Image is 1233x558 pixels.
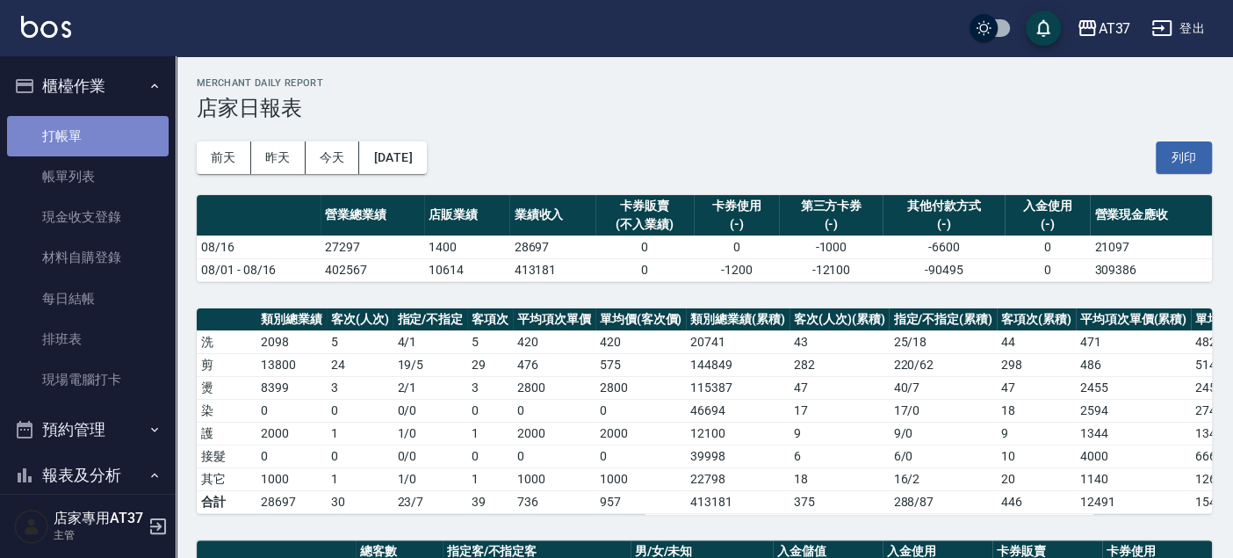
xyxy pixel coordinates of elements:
[1026,11,1061,46] button: save
[887,215,1000,234] div: (-)
[1076,308,1192,331] th: 平均項次單價(累積)
[197,353,256,376] td: 剪
[509,195,595,236] th: 業績收入
[997,467,1076,490] td: 20
[256,467,327,490] td: 1000
[54,510,143,527] h5: 店家專用AT37
[595,376,687,399] td: 2800
[467,399,513,422] td: 0
[694,236,779,258] td: 0
[694,258,779,281] td: -1200
[7,63,169,109] button: 櫃檯作業
[513,467,595,490] td: 1000
[197,445,256,467] td: 接髮
[889,422,997,445] td: 9 / 0
[7,359,169,400] a: 現場電腦打卡
[197,490,256,513] td: 合計
[256,422,327,445] td: 2000
[467,308,513,331] th: 客項次
[7,453,169,498] button: 報表及分析
[424,258,509,281] td: 10614
[513,308,595,331] th: 平均項次單價
[889,353,997,376] td: 220 / 62
[887,197,1000,215] div: 其他付款方式
[393,490,467,513] td: 23/7
[686,445,790,467] td: 39998
[1090,195,1212,236] th: 營業現金應收
[321,258,424,281] td: 402567
[327,399,393,422] td: 0
[513,353,595,376] td: 476
[509,258,595,281] td: 413181
[321,236,424,258] td: 27297
[595,467,687,490] td: 1000
[889,467,997,490] td: 16 / 2
[779,258,883,281] td: -12100
[595,330,687,353] td: 420
[997,445,1076,467] td: 10
[783,197,878,215] div: 第三方卡券
[595,308,687,331] th: 單均價(客次價)
[1090,258,1212,281] td: 309386
[327,330,393,353] td: 5
[7,156,169,197] a: 帳單列表
[513,422,595,445] td: 2000
[197,330,256,353] td: 洗
[256,376,327,399] td: 8399
[256,308,327,331] th: 類別總業績
[595,258,694,281] td: 0
[790,330,890,353] td: 43
[393,353,467,376] td: 19 / 5
[1076,422,1192,445] td: 1344
[1076,376,1192,399] td: 2455
[197,258,321,281] td: 08/01 - 08/16
[256,445,327,467] td: 0
[889,308,997,331] th: 指定/不指定(累積)
[197,195,1212,282] table: a dense table
[997,376,1076,399] td: 47
[1070,11,1137,47] button: AT37
[1009,215,1085,234] div: (-)
[600,197,689,215] div: 卡券販賣
[327,376,393,399] td: 3
[883,258,1005,281] td: -90495
[467,353,513,376] td: 29
[997,422,1076,445] td: 9
[393,330,467,353] td: 4 / 1
[393,399,467,422] td: 0 / 0
[197,236,321,258] td: 08/16
[467,467,513,490] td: 1
[327,422,393,445] td: 1
[997,353,1076,376] td: 298
[21,16,71,38] img: Logo
[513,445,595,467] td: 0
[256,399,327,422] td: 0
[686,353,790,376] td: 144849
[393,467,467,490] td: 1 / 0
[509,236,595,258] td: 28697
[197,77,1212,89] h2: Merchant Daily Report
[595,353,687,376] td: 575
[467,422,513,445] td: 1
[467,376,513,399] td: 3
[686,467,790,490] td: 22798
[790,445,890,467] td: 6
[7,407,169,453] button: 預約管理
[393,445,467,467] td: 0 / 0
[686,308,790,331] th: 類別總業績(累積)
[686,422,790,445] td: 12100
[686,376,790,399] td: 115387
[686,330,790,353] td: 20741
[595,399,687,422] td: 0
[424,236,509,258] td: 1400
[790,376,890,399] td: 47
[467,330,513,353] td: 5
[7,319,169,359] a: 排班表
[359,141,426,174] button: [DATE]
[698,197,775,215] div: 卡券使用
[686,399,790,422] td: 46694
[321,195,424,236] th: 營業總業績
[790,308,890,331] th: 客次(人次)(累積)
[197,422,256,445] td: 護
[595,236,694,258] td: 0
